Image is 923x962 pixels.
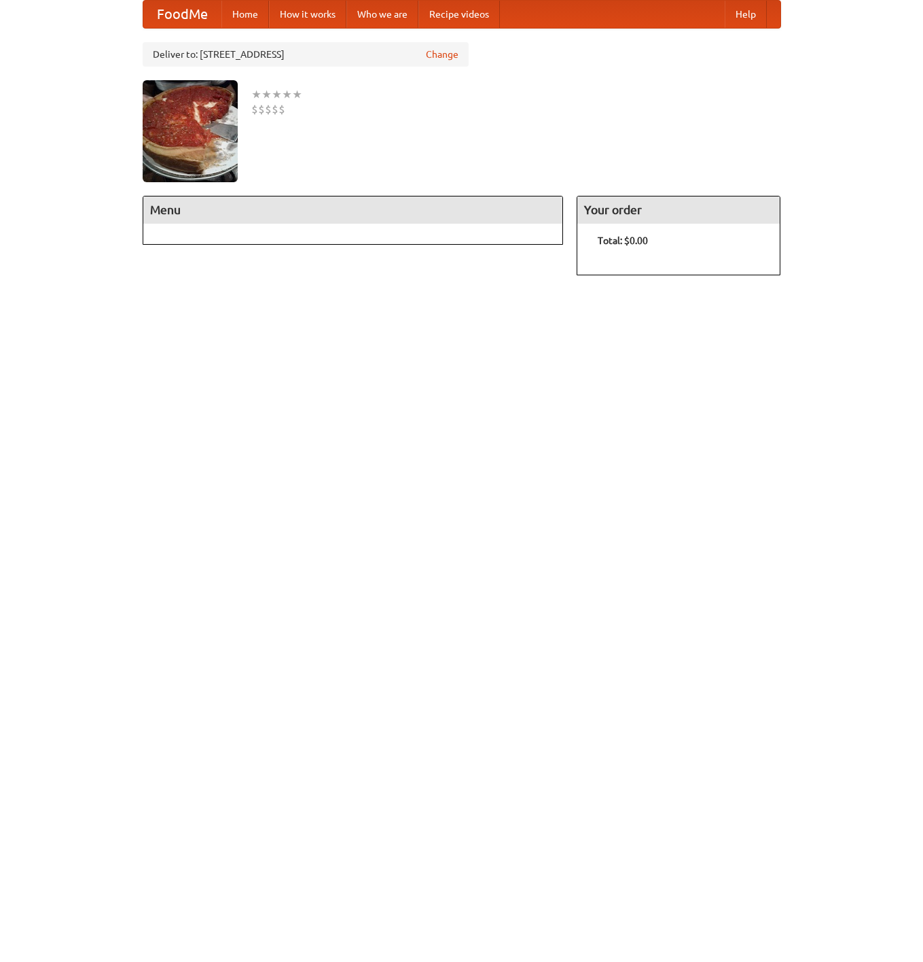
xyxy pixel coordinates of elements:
a: How it works [269,1,346,28]
h4: Your order [577,196,780,224]
div: Deliver to: [STREET_ADDRESS] [143,42,469,67]
h4: Menu [143,196,563,224]
li: ★ [292,87,302,102]
a: Change [426,48,458,61]
img: angular.jpg [143,80,238,182]
b: Total: $0.00 [598,235,648,246]
li: $ [265,102,272,117]
a: Who we are [346,1,418,28]
li: $ [278,102,285,117]
li: ★ [261,87,272,102]
li: $ [251,102,258,117]
a: Home [221,1,269,28]
a: Help [725,1,767,28]
li: $ [272,102,278,117]
a: FoodMe [143,1,221,28]
li: $ [258,102,265,117]
li: ★ [272,87,282,102]
a: Recipe videos [418,1,500,28]
li: ★ [251,87,261,102]
li: ★ [282,87,292,102]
